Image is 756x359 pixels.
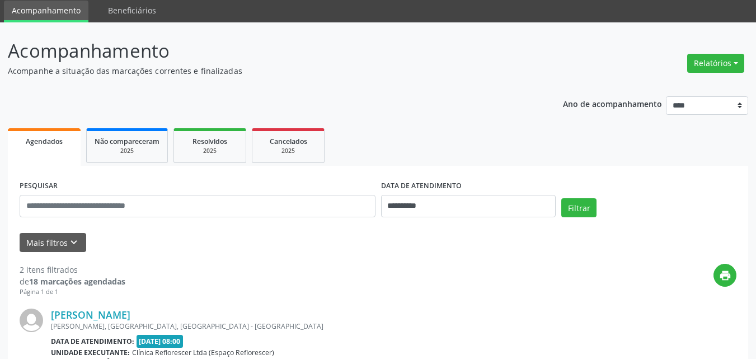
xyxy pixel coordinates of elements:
button: Mais filtroskeyboard_arrow_down [20,233,86,253]
i: keyboard_arrow_down [68,236,80,249]
div: [PERSON_NAME], [GEOGRAPHIC_DATA], [GEOGRAPHIC_DATA] - [GEOGRAPHIC_DATA] [51,321,569,331]
a: [PERSON_NAME] [51,309,130,321]
label: DATA DE ATENDIMENTO [381,178,462,195]
a: Beneficiários [100,1,164,20]
span: [DATE] 08:00 [137,335,184,348]
b: Unidade executante: [51,348,130,357]
div: 2 itens filtrados [20,264,125,276]
div: 2025 [182,147,238,155]
span: Não compareceram [95,137,159,146]
button: Relatórios [687,54,744,73]
img: img [20,309,43,332]
i: print [719,269,731,282]
div: Página 1 de 1 [20,287,125,297]
span: Agendados [26,137,63,146]
span: Clínica Reflorescer Ltda (Espaço Reflorescer) [132,348,274,357]
span: Resolvidos [192,137,227,146]
p: Acompanhe a situação das marcações correntes e finalizadas [8,65,526,77]
p: Acompanhamento [8,37,526,65]
strong: 18 marcações agendadas [29,276,125,287]
button: Filtrar [561,198,597,217]
button: print [713,264,736,287]
b: Data de atendimento: [51,337,134,346]
p: Ano de acompanhamento [563,96,662,110]
span: Cancelados [270,137,307,146]
a: Acompanhamento [4,1,88,22]
div: 2025 [260,147,316,155]
div: de [20,276,125,287]
div: 2025 [95,147,159,155]
label: PESQUISAR [20,178,58,195]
